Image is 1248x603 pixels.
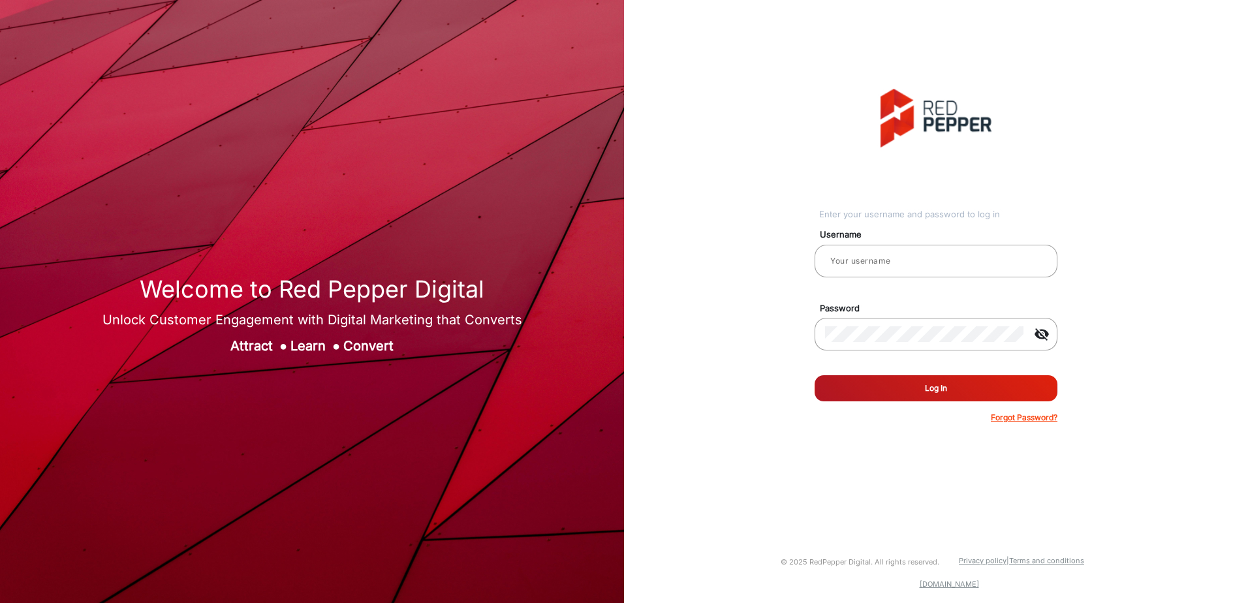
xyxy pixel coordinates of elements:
[781,557,939,566] small: © 2025 RedPepper Digital. All rights reserved.
[102,336,522,356] div: Attract Learn Convert
[825,253,1047,269] input: Your username
[815,375,1057,401] button: Log In
[991,412,1057,424] p: Forgot Password?
[810,228,1072,241] mat-label: Username
[1026,326,1057,342] mat-icon: visibility_off
[920,580,979,589] a: [DOMAIN_NAME]
[102,275,522,303] h1: Welcome to Red Pepper Digital
[810,302,1072,315] mat-label: Password
[959,556,1006,565] a: Privacy policy
[332,338,340,354] span: ●
[1006,556,1009,565] a: |
[881,89,991,147] img: vmg-logo
[819,208,1057,221] div: Enter your username and password to log in
[1009,556,1084,565] a: Terms and conditions
[279,338,287,354] span: ●
[102,310,522,330] div: Unlock Customer Engagement with Digital Marketing that Converts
